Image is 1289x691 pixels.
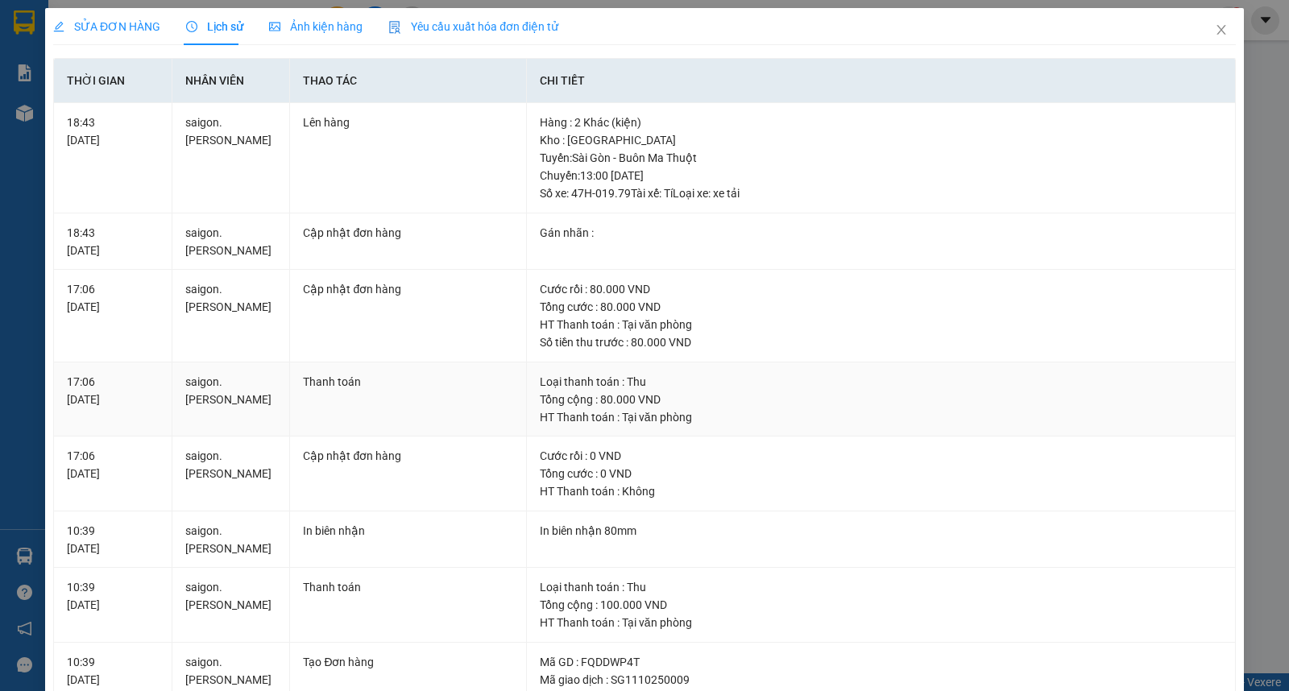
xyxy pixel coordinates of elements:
[111,114,214,131] li: VP Buôn Mê Thuột
[540,391,1222,408] div: Tổng cộng : 80.000 VND
[172,270,291,362] td: saigon.[PERSON_NAME]
[388,21,401,34] img: icon
[540,596,1222,614] div: Tổng cộng : 100.000 VND
[172,362,291,437] td: saigon.[PERSON_NAME]
[540,522,1222,540] div: In biên nhận 80mm
[8,114,111,167] li: VP [GEOGRAPHIC_DATA]
[53,20,160,33] span: SỬA ĐƠN HÀNG
[540,373,1222,391] div: Loại thanh toán : Thu
[53,21,64,32] span: edit
[540,447,1222,465] div: Cước rồi : 0 VND
[303,447,512,465] div: Cập nhật đơn hàng
[540,280,1222,298] div: Cước rồi : 80.000 VND
[388,20,558,33] span: Yêu cầu xuất hóa đơn điện tử
[303,224,512,242] div: Cập nhật đơn hàng
[540,114,1222,131] div: Hàng : 2 Khác (kiện)
[172,103,291,213] td: saigon.[PERSON_NAME]
[186,21,197,32] span: clock-circle
[540,653,1222,671] div: Mã GD : FQDDWP4T
[67,114,159,149] div: 18:43 [DATE]
[67,653,159,689] div: 10:39 [DATE]
[303,522,512,540] div: In biên nhận
[303,280,512,298] div: Cập nhật đơn hàng
[67,373,159,408] div: 17:06 [DATE]
[186,20,243,33] span: Lịch sử
[67,578,159,614] div: 10:39 [DATE]
[303,578,512,596] div: Thanh toán
[1199,8,1244,53] button: Close
[540,298,1222,316] div: Tổng cước : 80.000 VND
[540,578,1222,596] div: Loại thanh toán : Thu
[54,59,172,103] th: Thời gian
[303,653,512,671] div: Tạo Đơn hàng
[67,224,159,259] div: 18:43 [DATE]
[540,131,1222,149] div: Kho : [GEOGRAPHIC_DATA]
[540,149,1222,202] div: Tuyến : Sài Gòn - Buôn Ma Thuột Chuyến: 13:00 [DATE] Số xe: 47H-019.79 Tài xế: Tí Loại xe: xe tải
[8,8,64,64] img: logo.jpg
[1215,23,1228,36] span: close
[540,333,1222,351] div: Số tiền thu trước : 80.000 VND
[527,59,1236,103] th: Chi tiết
[67,522,159,557] div: 10:39 [DATE]
[172,59,291,103] th: Nhân viên
[67,280,159,316] div: 17:06 [DATE]
[303,114,512,131] div: Lên hàng
[540,316,1222,333] div: HT Thanh toán : Tại văn phòng
[269,20,363,33] span: Ảnh kiện hàng
[172,213,291,271] td: saigon.[PERSON_NAME]
[172,568,291,643] td: saigon.[PERSON_NAME]
[540,465,1222,482] div: Tổng cước : 0 VND
[540,671,1222,689] div: Mã giao dịch : SG1110250009
[67,447,159,482] div: 17:06 [DATE]
[540,224,1222,242] div: Gán nhãn :
[172,511,291,569] td: saigon.[PERSON_NAME]
[540,482,1222,500] div: HT Thanh toán : Không
[540,614,1222,631] div: HT Thanh toán : Tại văn phòng
[303,373,512,391] div: Thanh toán
[269,21,280,32] span: picture
[8,8,234,95] li: [GEOGRAPHIC_DATA]
[540,408,1222,426] div: HT Thanh toán : Tại văn phòng
[172,437,291,511] td: saigon.[PERSON_NAME]
[290,59,526,103] th: Thao tác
